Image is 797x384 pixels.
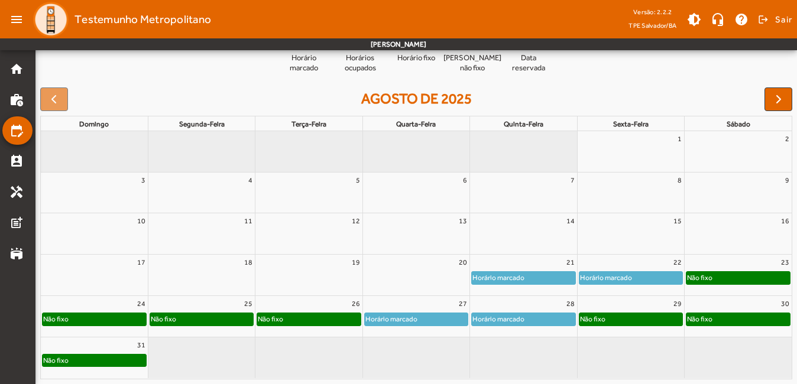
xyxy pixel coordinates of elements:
mat-icon: home [9,62,24,76]
td: 26 de agosto de 2025 [255,296,362,337]
mat-icon: perm_contact_calendar [9,154,24,168]
div: Horário marcado [472,272,525,284]
td: 13 de agosto de 2025 [362,213,469,255]
td: 25 de agosto de 2025 [148,296,255,337]
span: TPE Salvador/BA [628,19,676,31]
div: Não fixo [579,313,606,325]
a: 7 de agosto de 2025 [568,173,577,188]
td: 18 de agosto de 2025 [148,255,255,296]
mat-icon: work_history [9,93,24,107]
img: Logo TPE [33,2,69,37]
td: 30 de agosto de 2025 [685,296,792,337]
td: 6 de agosto de 2025 [362,172,469,213]
a: 6 de agosto de 2025 [461,173,469,188]
td: 22 de agosto de 2025 [577,255,684,296]
td: 8 de agosto de 2025 [577,172,684,213]
td: 1 de agosto de 2025 [577,131,684,172]
h2: agosto de 2025 [361,90,472,108]
a: 25 de agosto de 2025 [242,296,255,311]
td: 17 de agosto de 2025 [41,255,148,296]
a: 15 de agosto de 2025 [671,213,684,229]
a: 28 de agosto de 2025 [564,296,577,311]
mat-icon: stadium [9,246,24,261]
a: 10 de agosto de 2025 [135,213,148,229]
div: Horário marcado [472,313,525,325]
a: quarta-feira [394,118,438,131]
span: Testemunho Metropolitano [74,10,211,29]
a: quinta-feira [501,118,546,131]
a: 24 de agosto de 2025 [135,296,148,311]
td: 31 de agosto de 2025 [41,337,148,378]
a: 5 de agosto de 2025 [354,173,362,188]
a: 8 de agosto de 2025 [675,173,684,188]
a: sexta-feira [611,118,651,131]
a: 4 de agosto de 2025 [246,173,255,188]
td: 4 de agosto de 2025 [148,172,255,213]
td: 11 de agosto de 2025 [148,213,255,255]
td: 23 de agosto de 2025 [685,255,792,296]
td: 12 de agosto de 2025 [255,213,362,255]
mat-icon: handyman [9,185,24,199]
a: 12 de agosto de 2025 [349,213,362,229]
a: 20 de agosto de 2025 [456,255,469,270]
td: 28 de agosto de 2025 [470,296,577,337]
span: Horários ocupados [336,53,384,73]
div: Versão: 2.2.2 [628,5,676,19]
a: sábado [724,118,753,131]
a: 17 de agosto de 2025 [135,255,148,270]
a: 9 de agosto de 2025 [783,173,792,188]
a: 21 de agosto de 2025 [564,255,577,270]
span: Sair [775,10,792,29]
a: 1 de agosto de 2025 [675,131,684,147]
a: 26 de agosto de 2025 [349,296,362,311]
div: Horário marcado [579,272,633,284]
div: Não fixo [257,313,284,325]
a: 13 de agosto de 2025 [456,213,469,229]
div: Horário marcado [365,313,418,325]
a: 3 de agosto de 2025 [139,173,148,188]
td: 2 de agosto de 2025 [685,131,792,172]
div: Não fixo [686,272,713,284]
td: 27 de agosto de 2025 [362,296,469,337]
td: 9 de agosto de 2025 [685,172,792,213]
a: 27 de agosto de 2025 [456,296,469,311]
span: Horário fixo [397,53,435,63]
a: 23 de agosto de 2025 [779,255,792,270]
td: 3 de agosto de 2025 [41,172,148,213]
td: 21 de agosto de 2025 [470,255,577,296]
td: 15 de agosto de 2025 [577,213,684,255]
span: Horário marcado [280,53,328,73]
a: 30 de agosto de 2025 [779,296,792,311]
a: 19 de agosto de 2025 [349,255,362,270]
span: Data reservada [505,53,552,73]
a: 22 de agosto de 2025 [671,255,684,270]
td: 29 de agosto de 2025 [577,296,684,337]
td: 16 de agosto de 2025 [685,213,792,255]
td: 14 de agosto de 2025 [470,213,577,255]
td: 5 de agosto de 2025 [255,172,362,213]
td: 20 de agosto de 2025 [362,255,469,296]
a: segunda-feira [177,118,227,131]
div: Não fixo [150,313,177,325]
a: terça-feira [289,118,329,131]
a: 14 de agosto de 2025 [564,213,577,229]
td: 24 de agosto de 2025 [41,296,148,337]
td: 7 de agosto de 2025 [470,172,577,213]
button: Sair [756,11,792,28]
a: 16 de agosto de 2025 [779,213,792,229]
a: 2 de agosto de 2025 [783,131,792,147]
div: Não fixo [43,313,69,325]
a: 29 de agosto de 2025 [671,296,684,311]
a: 31 de agosto de 2025 [135,337,148,353]
mat-icon: edit_calendar [9,123,24,138]
a: Testemunho Metropolitano [28,2,211,37]
div: Não fixo [43,354,69,366]
td: 19 de agosto de 2025 [255,255,362,296]
td: 10 de agosto de 2025 [41,213,148,255]
a: 18 de agosto de 2025 [242,255,255,270]
a: domingo [77,118,111,131]
div: Não fixo [686,313,713,325]
mat-icon: menu [5,8,28,31]
mat-icon: post_add [9,216,24,230]
span: [PERSON_NAME] não fixo [443,53,501,73]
